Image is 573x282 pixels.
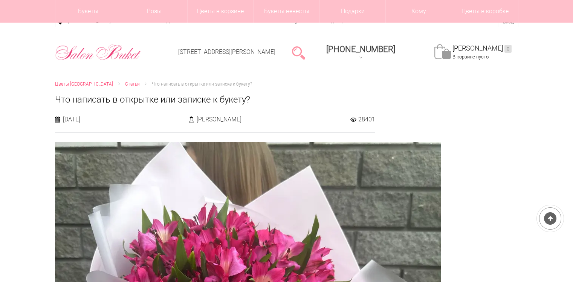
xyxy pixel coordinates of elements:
[55,81,113,87] span: Цветы [GEOGRAPHIC_DATA]
[63,115,80,123] span: [DATE]
[55,43,141,62] img: Цветы Нижний Новгород
[452,54,489,60] span: В корзине пусто
[358,115,375,123] span: 28401
[152,81,252,87] span: Что написать в открытке или записке к букету?
[326,44,395,54] span: [PHONE_NUMBER]
[55,93,518,106] h1: Что написать в открытке или записке к букету?
[452,44,512,53] a: [PERSON_NAME]
[125,81,140,87] span: Статьи
[125,80,140,88] a: Статьи
[55,80,113,88] a: Цветы [GEOGRAPHIC_DATA]
[504,45,512,53] ins: 0
[197,115,241,123] span: [PERSON_NAME]
[322,42,400,63] a: [PHONE_NUMBER]
[178,48,275,55] a: [STREET_ADDRESS][PERSON_NAME]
